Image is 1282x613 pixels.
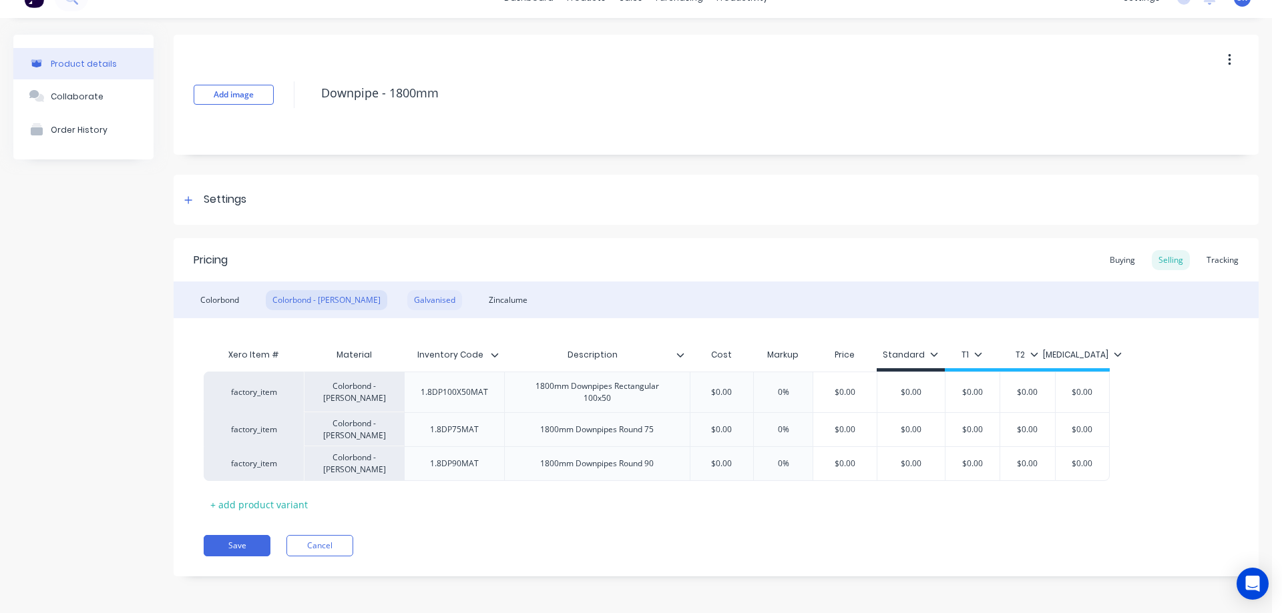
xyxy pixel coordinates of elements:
[813,342,877,368] div: Price
[204,446,1110,481] div: factory_itemColorbond - [PERSON_NAME]1.8DP90MAT1800mm Downpipes Round 90$0.000%$0.00$0.00$0.00$0....
[194,290,246,310] div: Colorbond
[753,342,813,368] div: Markup
[204,494,314,515] div: + add product variant
[877,376,945,409] div: $0.00
[529,455,664,472] div: 1800mm Downpipes Round 90
[994,413,1061,446] div: $0.00
[314,77,1150,109] textarea: Downpipe - 1800mm
[194,252,228,268] div: Pricing
[1043,349,1122,361] div: [MEDICAL_DATA]
[404,338,496,372] div: Inventory Code
[504,342,690,368] div: Description
[877,413,945,446] div: $0.00
[304,446,404,481] div: Colorbond - [PERSON_NAME]
[204,372,1110,412] div: factory_itemColorbond - [PERSON_NAME]1.8DP100X50MAT1800mm Downpipes Rectangular 100x50$0.000%$0.0...
[939,447,1006,480] div: $0.00
[688,376,755,409] div: $0.00
[419,455,489,472] div: 1.8DP90MAT
[51,91,103,101] div: Collaborate
[407,290,462,310] div: Galvanised
[961,349,982,361] div: T1
[404,342,504,368] div: Inventory Code
[482,290,534,310] div: Zincalume
[750,413,817,446] div: 0%
[1152,250,1190,270] div: Selling
[811,413,878,446] div: $0.00
[690,342,754,368] div: Cost
[51,125,108,135] div: Order History
[1237,568,1269,600] div: Open Intercom Messenger
[1103,250,1142,270] div: Buying
[13,48,154,79] button: Product details
[529,421,664,438] div: 1800mm Downpipes Round 75
[304,372,404,412] div: Colorbond - [PERSON_NAME]
[217,424,290,436] div: factory_item
[688,447,755,480] div: $0.00
[1049,447,1116,480] div: $0.00
[510,378,684,407] div: 1800mm Downpipes Rectangular 100x50
[204,412,1110,446] div: factory_itemColorbond - [PERSON_NAME]1.8DP75MAT1800mm Downpipes Round 75$0.000%$0.00$0.00$0.00$0....
[877,447,945,480] div: $0.00
[204,342,304,368] div: Xero Item #
[750,447,817,480] div: 0%
[410,384,499,401] div: 1.8DP100X50MAT
[811,447,878,480] div: $0.00
[217,458,290,470] div: factory_item
[13,113,154,146] button: Order History
[688,413,755,446] div: $0.00
[883,349,938,361] div: Standard
[13,79,154,113] button: Collaborate
[1016,349,1038,361] div: T2
[204,191,246,208] div: Settings
[750,376,817,409] div: 0%
[1049,376,1116,409] div: $0.00
[1049,413,1116,446] div: $0.00
[811,376,878,409] div: $0.00
[1200,250,1245,270] div: Tracking
[994,376,1061,409] div: $0.00
[504,338,682,372] div: Description
[304,412,404,446] div: Colorbond - [PERSON_NAME]
[994,447,1061,480] div: $0.00
[286,535,353,556] button: Cancel
[939,413,1006,446] div: $0.00
[939,376,1006,409] div: $0.00
[194,85,274,105] button: Add image
[304,342,404,368] div: Material
[266,290,387,310] div: Colorbond - [PERSON_NAME]
[419,421,489,438] div: 1.8DP75MAT
[204,535,270,556] button: Save
[217,386,290,398] div: factory_item
[51,59,117,69] div: Product details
